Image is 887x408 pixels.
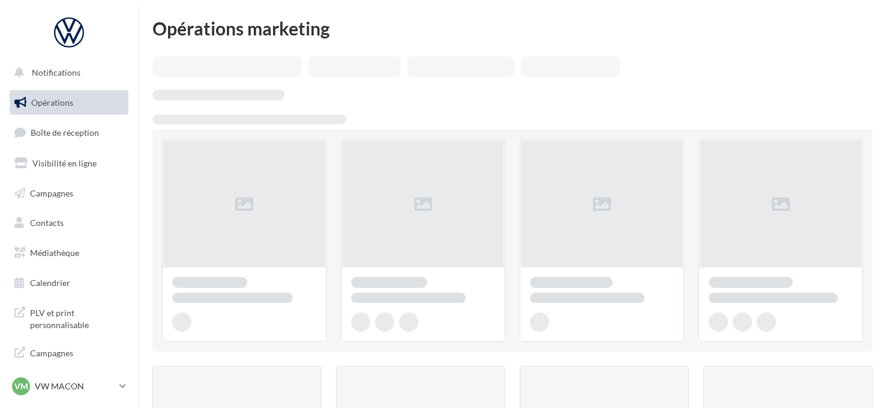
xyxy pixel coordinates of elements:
a: PLV et print personnalisable [7,300,131,335]
a: Opérations [7,90,131,115]
span: Calendrier [30,278,70,288]
p: VW MACON [35,380,115,392]
a: Visibilité en ligne [7,151,131,176]
span: Opérations [31,97,73,108]
span: VM [14,380,28,392]
a: Boîte de réception [7,120,131,145]
span: Campagnes DataOnDemand [30,345,124,371]
span: Visibilité en ligne [32,158,97,168]
span: PLV et print personnalisable [30,305,124,330]
span: Notifications [32,67,80,78]
a: Médiathèque [7,240,131,266]
span: Campagnes [30,187,73,198]
a: VM VW MACON [10,375,128,398]
span: Médiathèque [30,248,79,258]
a: Calendrier [7,270,131,296]
span: Contacts [30,218,64,228]
a: Campagnes DataOnDemand [7,340,131,376]
button: Notifications [7,60,126,85]
span: Boîte de réception [31,127,99,138]
a: Contacts [7,210,131,236]
div: Opérations marketing [152,19,873,37]
a: Campagnes [7,181,131,206]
